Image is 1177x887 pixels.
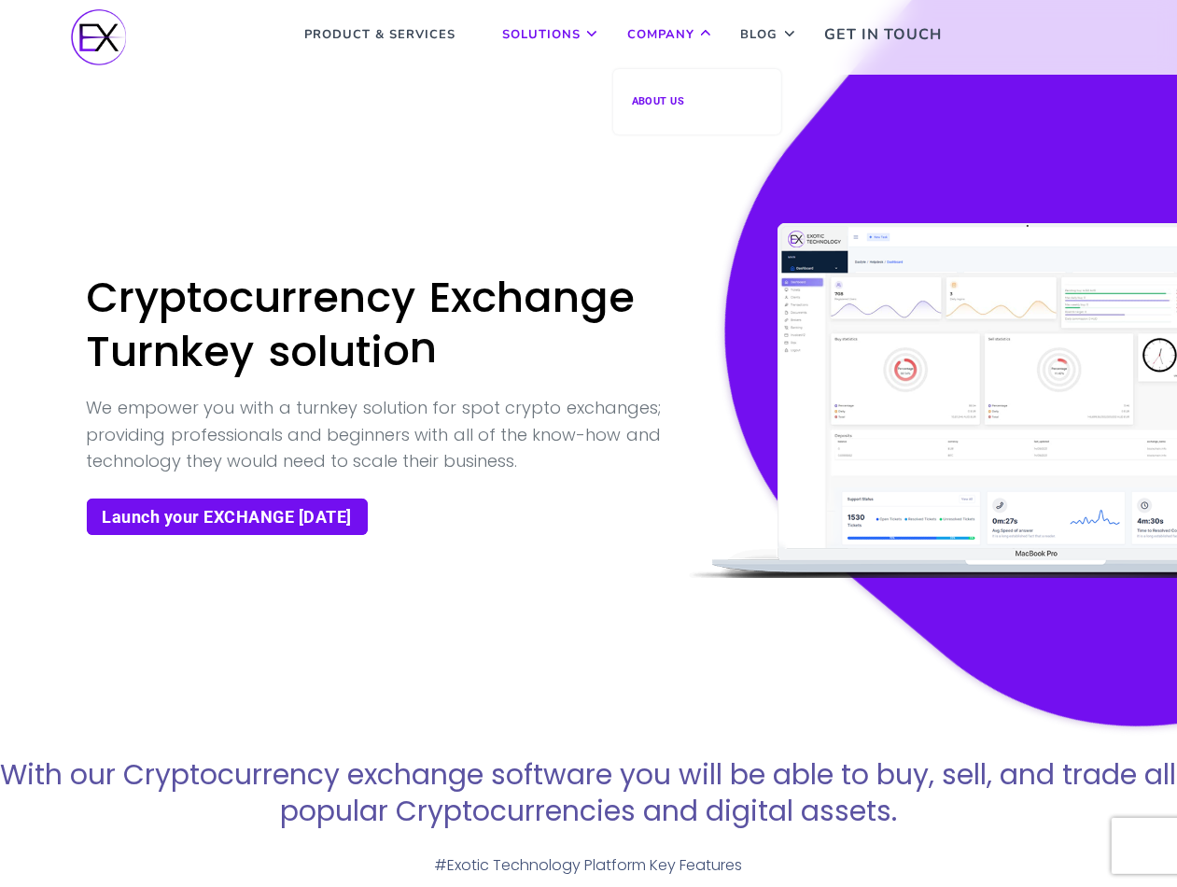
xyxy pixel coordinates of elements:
[291,325,313,380] div: o
[610,271,630,326] div: e
[87,499,369,535] a: Launch your EXCHANGE [DATE]
[452,271,467,326] div: x
[357,326,366,381] div: t
[472,271,492,326] div: c
[138,325,148,380] div: r
[430,271,446,326] div: E
[329,325,351,380] div: u
[553,271,575,326] div: n
[204,325,225,380] div: e
[384,324,405,379] div: o
[255,271,276,326] div: u
[525,271,548,326] div: a
[87,395,661,475] h2: We empower you with a turnkey solution for spot crypto exchanges; providing professionals and beg...
[581,271,604,326] div: g
[230,271,249,326] div: c
[135,271,154,326] div: y
[87,271,114,326] div: C
[111,325,133,380] div: u
[411,322,432,377] div: n
[154,325,175,380] div: n
[119,271,130,326] div: r
[269,325,286,380] div: s
[340,271,361,326] div: n
[392,271,411,326] div: y
[160,271,182,326] div: p
[318,325,324,380] div: l
[181,325,199,380] div: k
[613,83,781,120] a: About Us
[367,271,386,326] div: c
[203,271,224,326] div: o
[282,271,292,326] div: r
[371,326,378,381] div: i
[497,271,519,326] div: h
[298,271,308,326] div: r
[314,271,334,326] div: e
[188,271,197,326] div: t
[231,325,249,380] div: y
[87,325,105,380] div: T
